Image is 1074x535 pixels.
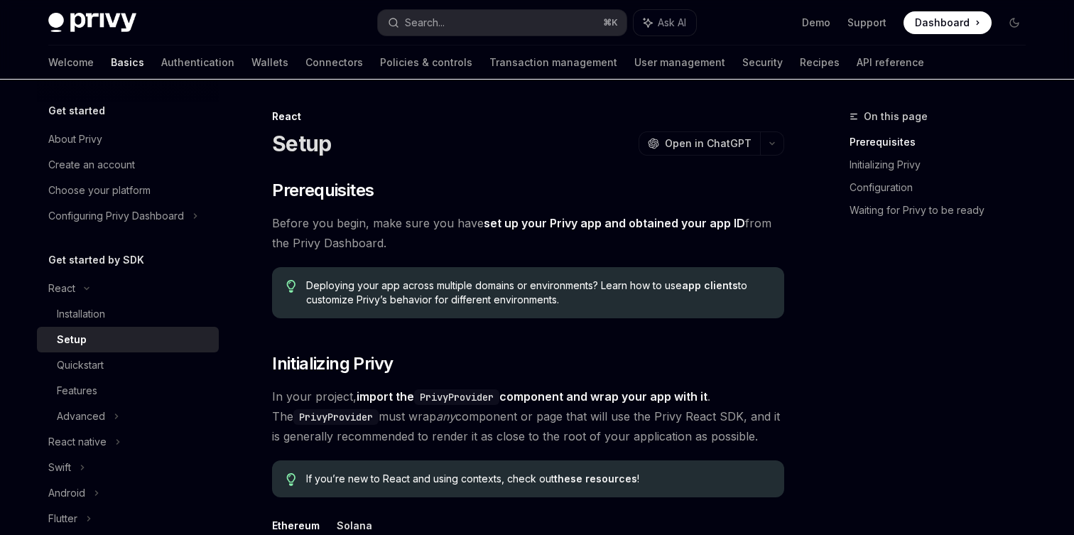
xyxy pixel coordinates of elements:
[405,14,445,31] div: Search...
[639,131,760,156] button: Open in ChatGPT
[57,408,105,425] div: Advanced
[111,45,144,80] a: Basics
[857,45,924,80] a: API reference
[57,306,105,323] div: Installation
[850,131,1037,153] a: Prerequisites
[436,409,455,423] em: any
[48,485,85,502] div: Android
[48,13,136,33] img: dark logo
[37,378,219,404] a: Features
[48,182,151,199] div: Choose your platform
[48,252,144,269] h5: Get started by SDK
[272,109,784,124] div: React
[48,131,102,148] div: About Privy
[489,45,617,80] a: Transaction management
[57,331,87,348] div: Setup
[37,178,219,203] a: Choose your platform
[272,213,784,253] span: Before you begin, make sure you have from the Privy Dashboard.
[603,17,618,28] span: ⌘ K
[48,280,75,297] div: React
[48,207,184,225] div: Configuring Privy Dashboard
[634,45,725,80] a: User management
[305,45,363,80] a: Connectors
[57,357,104,374] div: Quickstart
[48,459,71,476] div: Swift
[306,472,770,486] span: If you’re new to React and using contexts, check out !
[800,45,840,80] a: Recipes
[272,131,331,156] h1: Setup
[272,352,393,375] span: Initializing Privy
[306,279,770,307] span: Deploying your app across multiple domains or environments? Learn how to use to customize Privy’s...
[634,10,696,36] button: Ask AI
[414,389,499,405] code: PrivyProvider
[161,45,234,80] a: Authentication
[378,10,626,36] button: Search...⌘K
[37,301,219,327] a: Installation
[48,433,107,450] div: React native
[272,179,374,202] span: Prerequisites
[682,279,738,292] a: app clients
[48,102,105,119] h5: Get started
[37,152,219,178] a: Create an account
[272,387,784,446] span: In your project, . The must wrap component or page that will use the Privy React SDK, and it is g...
[380,45,472,80] a: Policies & controls
[864,108,928,125] span: On this page
[37,126,219,152] a: About Privy
[251,45,288,80] a: Wallets
[658,16,686,30] span: Ask AI
[904,11,992,34] a: Dashboard
[554,472,582,485] a: these
[484,216,745,231] a: set up your Privy app and obtained your app ID
[57,382,97,399] div: Features
[293,409,379,425] code: PrivyProvider
[847,16,886,30] a: Support
[742,45,783,80] a: Security
[850,153,1037,176] a: Initializing Privy
[37,352,219,378] a: Quickstart
[585,472,637,485] a: resources
[850,199,1037,222] a: Waiting for Privy to be ready
[357,389,707,404] strong: import the component and wrap your app with it
[48,45,94,80] a: Welcome
[37,327,219,352] a: Setup
[286,280,296,293] svg: Tip
[286,473,296,486] svg: Tip
[665,136,752,151] span: Open in ChatGPT
[915,16,970,30] span: Dashboard
[48,156,135,173] div: Create an account
[802,16,830,30] a: Demo
[48,510,77,527] div: Flutter
[1003,11,1026,34] button: Toggle dark mode
[850,176,1037,199] a: Configuration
